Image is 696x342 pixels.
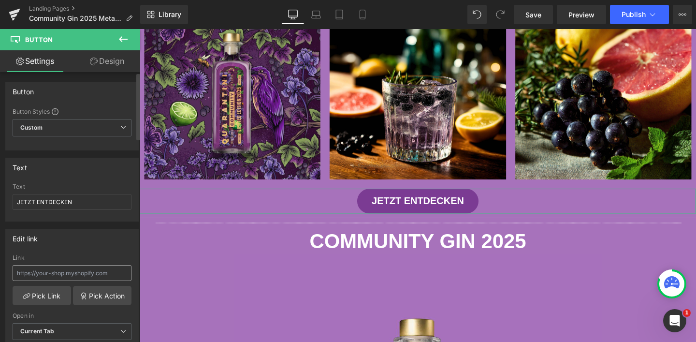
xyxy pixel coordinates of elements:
[351,5,374,24] a: Mobile
[72,50,142,72] a: Design
[622,11,646,18] span: Publish
[328,5,351,24] a: Tablet
[73,286,131,305] a: Pick Action
[29,5,140,13] a: Landing Pages
[140,5,188,24] a: New Library
[557,5,606,24] a: Preview
[13,158,27,172] div: Text
[13,254,131,261] div: Link
[13,82,34,96] div: Button
[13,229,38,243] div: Edit link
[13,107,131,115] div: Button Styles
[13,312,131,319] div: Open in
[491,5,510,24] button: Redo
[663,309,686,332] iframe: Intercom live chat
[25,36,53,44] span: Button
[29,15,122,22] span: Community Gin 2025 Meta EA External Bestätigungsseite
[568,10,594,20] span: Preview
[13,265,131,281] input: https://your-shop.myshopify.com
[20,124,43,132] b: Custom
[159,10,181,19] span: Library
[178,211,406,235] font: COMMUNITY GIN 2025
[610,5,669,24] button: Publish
[13,183,131,190] div: Text
[525,10,541,20] span: Save
[229,168,357,194] a: JETZT ENTDECKEN
[683,309,691,317] span: 1
[467,5,487,24] button: Undo
[673,5,692,24] button: More
[13,286,71,305] a: Pick Link
[20,327,55,335] b: Current Tab
[244,174,341,188] span: JETZT ENTDECKEN
[304,5,328,24] a: Laptop
[281,5,304,24] a: Desktop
